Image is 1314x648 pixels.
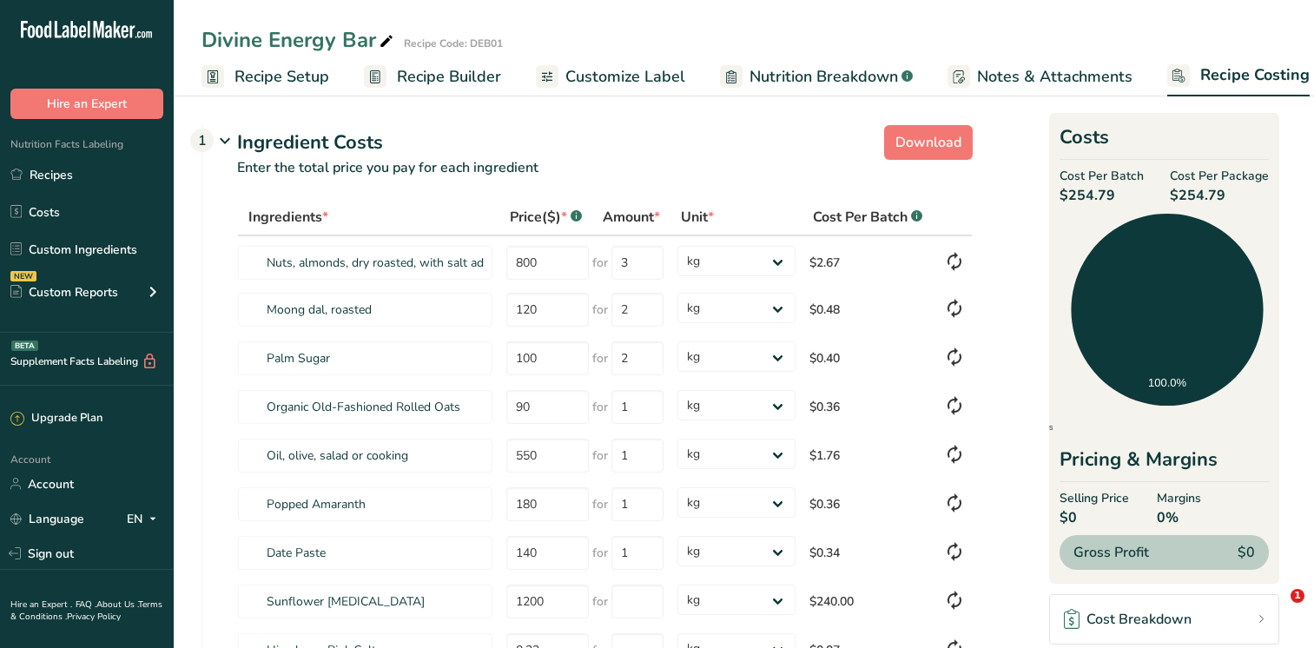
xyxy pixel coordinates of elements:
span: Notes & Attachments [977,65,1132,89]
h2: Costs [1060,123,1269,160]
div: Cost Breakdown [1064,609,1192,630]
a: Nutrition Breakdown [720,57,913,96]
div: Divine Energy Bar [201,24,397,56]
span: Ingredients [1001,423,1053,432]
span: $254.79 [1060,185,1144,206]
div: EN [127,508,163,529]
span: Cost Per Batch [813,207,908,228]
td: $0.48 [802,285,937,334]
td: $0.36 [802,382,937,431]
td: $2.67 [802,236,937,285]
span: 1 [1291,589,1304,603]
a: Customize Label [536,57,685,96]
div: Custom Reports [10,283,118,301]
span: Unit [681,207,714,228]
span: $254.79 [1170,185,1269,206]
td: $0.34 [802,528,937,577]
span: for [592,592,608,611]
span: Margins [1157,489,1201,507]
span: for [592,349,608,367]
div: Upgrade Plan [10,410,102,427]
span: for [592,301,608,319]
a: Terms & Conditions . [10,598,162,623]
span: for [592,254,608,272]
span: Ingredients [248,207,328,228]
td: $0.40 [802,334,937,382]
span: for [592,495,608,513]
span: for [592,398,608,416]
a: Recipe Builder [364,57,501,96]
iframe: Intercom live chat [1255,589,1297,631]
span: Download [895,132,961,153]
a: Recipe Setup [201,57,329,96]
td: $240.00 [802,577,937,625]
a: Hire an Expert . [10,598,72,611]
p: Enter the total price you pay for each ingredient [202,157,973,199]
button: Hire an Expert [10,89,163,119]
span: Amount [603,207,660,228]
a: Recipe Costing [1167,56,1310,97]
a: Privacy Policy [67,611,121,623]
span: Customize Label [565,65,685,89]
td: $0.36 [802,479,937,528]
td: $1.76 [802,431,937,479]
span: 0% [1157,507,1201,528]
a: About Us . [96,598,138,611]
span: Selling Price [1060,489,1129,507]
span: Recipe Builder [397,65,501,89]
span: for [592,446,608,465]
div: Recipe Code: DEB01 [404,36,503,51]
span: for [592,544,608,562]
span: $0 [1060,507,1129,528]
div: BETA [11,341,38,351]
span: Recipe Costing [1200,63,1310,87]
a: FAQ . [76,598,96,611]
a: Cost Breakdown [1049,594,1279,645]
a: Language [10,504,84,534]
span: Cost Per Batch [1060,167,1144,185]
span: Recipe Setup [234,65,329,89]
span: Cost Per Package [1170,167,1269,185]
span: $0 [1238,542,1255,563]
button: Download [884,125,973,160]
div: NEW [10,271,36,281]
div: Pricing & Margins [1060,446,1269,482]
div: Ingredient Costs [237,129,973,157]
div: Price($) [510,207,582,228]
span: Gross Profit [1073,542,1149,563]
div: 1 [190,129,214,152]
a: Notes & Attachments [948,57,1132,96]
span: Nutrition Breakdown [749,65,898,89]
